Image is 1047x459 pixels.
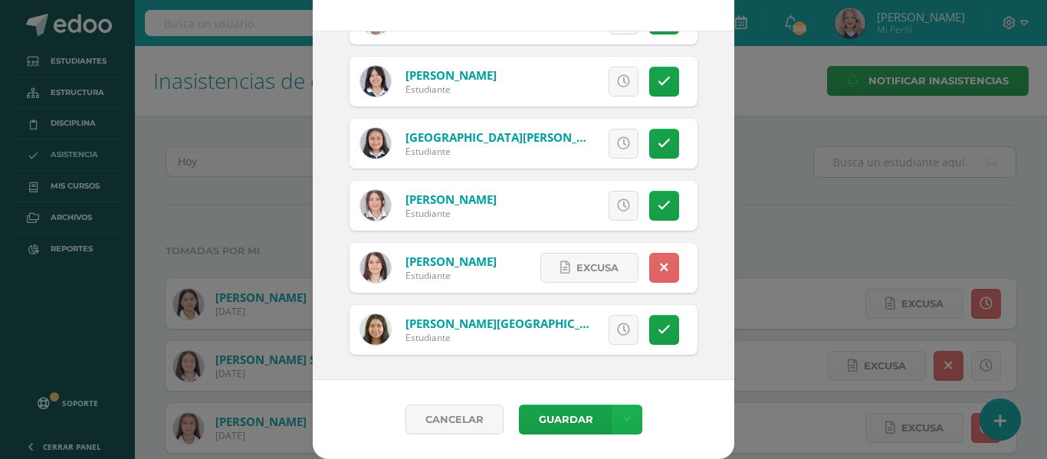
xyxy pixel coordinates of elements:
[360,128,391,159] img: 39dc527a6230030604665154d92f56cf.png
[405,316,614,331] a: [PERSON_NAME][GEOGRAPHIC_DATA]
[405,192,497,207] a: [PERSON_NAME]
[576,254,619,282] span: Excusa
[405,67,497,83] a: [PERSON_NAME]
[519,405,612,434] button: Guardar
[405,269,497,282] div: Estudiante
[360,66,391,97] img: 1b07ad4349cfb9d7dce01a81b5ada09c.png
[360,190,391,221] img: d35efe6ac3c740445ed212c201f058aa.png
[405,254,497,269] a: [PERSON_NAME]
[360,252,391,283] img: 6754f8d74cfb80de42f588c7a279b3d8.png
[360,314,391,345] img: 5f48797242f161f18ce1de8aa2de1ea7.png
[405,405,504,434] a: Cancelar
[405,207,497,220] div: Estudiante
[405,83,497,96] div: Estudiante
[405,130,731,145] a: [GEOGRAPHIC_DATA][PERSON_NAME][GEOGRAPHIC_DATA]
[405,145,589,158] div: Estudiante
[540,253,638,283] a: Excusa
[405,331,589,344] div: Estudiante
